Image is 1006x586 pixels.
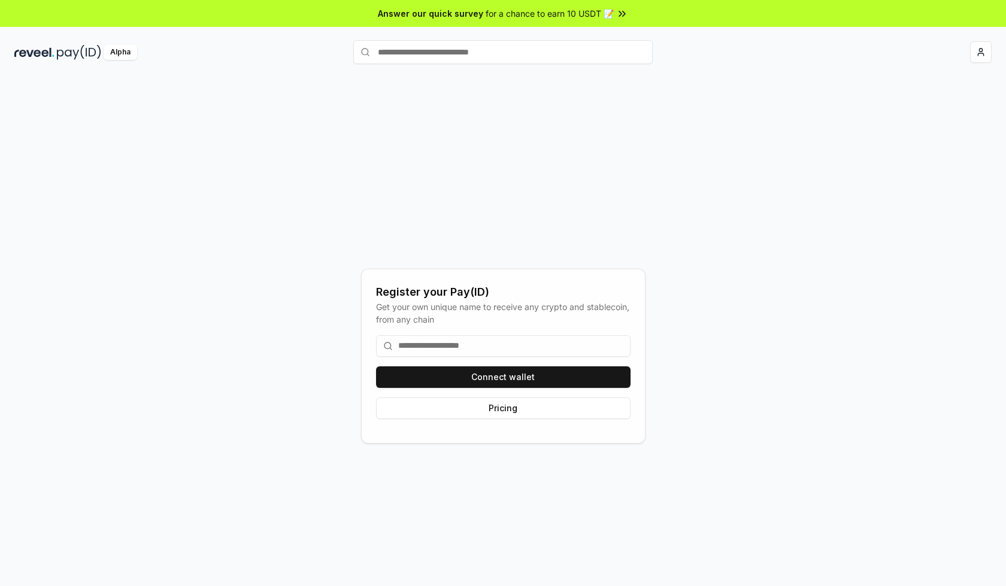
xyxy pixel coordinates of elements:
[376,300,631,326] div: Get your own unique name to receive any crypto and stablecoin, from any chain
[378,7,483,20] span: Answer our quick survey
[57,45,101,60] img: pay_id
[486,7,614,20] span: for a chance to earn 10 USDT 📝
[104,45,137,60] div: Alpha
[14,45,54,60] img: reveel_dark
[376,366,631,388] button: Connect wallet
[376,397,631,419] button: Pricing
[376,284,631,300] div: Register your Pay(ID)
